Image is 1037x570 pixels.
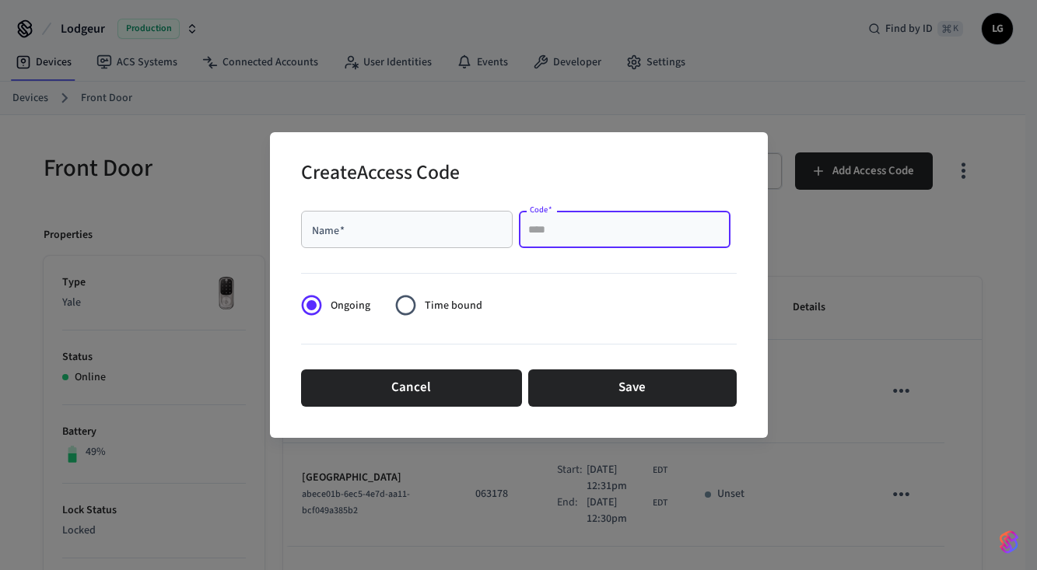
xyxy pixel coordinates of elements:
span: Time bound [425,298,482,314]
button: Cancel [301,369,522,407]
img: SeamLogoGradient.69752ec5.svg [1000,530,1018,554]
span: Ongoing [331,298,370,314]
button: Save [528,369,737,407]
h2: Create Access Code [301,151,460,198]
label: Code [530,204,552,215]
